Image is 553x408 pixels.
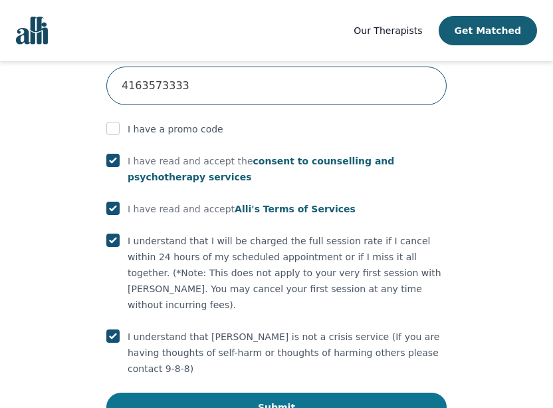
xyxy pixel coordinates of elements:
p: I have a promo code [128,121,223,137]
span: Our Therapists [354,25,422,36]
p: I have read and accept [128,201,356,217]
span: Alli's Terms of Services [235,204,356,214]
button: Get Matched [439,16,537,45]
p: I understand that [PERSON_NAME] is not a crisis service (If you are having thoughts of self-harm ... [128,329,447,377]
span: consent to counselling and psychotherapy services [128,156,394,182]
p: I understand that I will be charged the full session rate if I cancel within 24 hours of my sched... [128,233,447,313]
img: alli logo [16,17,48,45]
p: I have read and accept the [128,153,447,185]
a: Our Therapists [354,23,422,39]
